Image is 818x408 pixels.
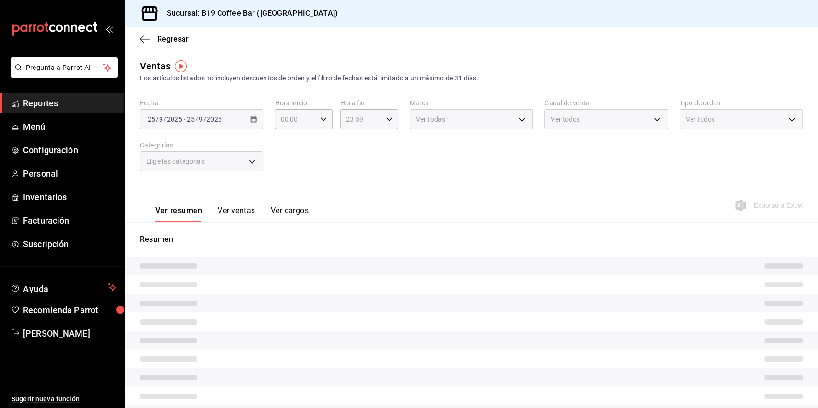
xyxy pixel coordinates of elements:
input: -- [159,115,163,123]
span: - [184,115,185,123]
label: Canal de venta [544,100,668,106]
span: Sugerir nueva función [12,394,116,404]
input: ---- [166,115,183,123]
span: Inventarios [23,191,116,204]
span: Ver todos [686,114,715,124]
img: Tooltip marker [175,60,187,72]
a: Pregunta a Parrot AI [7,69,118,79]
button: Pregunta a Parrot AI [11,57,118,78]
span: Pregunta a Parrot AI [26,63,103,73]
span: Suscripción [23,238,116,250]
span: Menú [23,120,116,133]
span: Reportes [23,97,116,110]
span: Regresar [157,34,189,44]
div: Ventas [140,59,171,73]
span: / [195,115,198,123]
span: Facturación [23,214,116,227]
span: [PERSON_NAME] [23,327,116,340]
button: Ver ventas [218,206,255,222]
input: ---- [206,115,222,123]
span: / [203,115,206,123]
label: Hora fin [340,100,398,106]
div: Los artículos listados no incluyen descuentos de orden y el filtro de fechas está limitado a un m... [140,73,803,83]
label: Marca [410,100,533,106]
span: Personal [23,167,116,180]
span: / [156,115,159,123]
label: Fecha [140,100,263,106]
label: Hora inicio [275,100,333,106]
button: Ver cargos [271,206,309,222]
input: -- [147,115,156,123]
span: Ayuda [23,282,104,293]
span: Elige las categorías [146,157,205,166]
button: Ver resumen [155,206,202,222]
button: Regresar [140,34,189,44]
span: Recomienda Parrot [23,304,116,317]
span: Configuración [23,144,116,157]
label: Tipo de orden [680,100,803,106]
span: / [163,115,166,123]
p: Resumen [140,234,803,245]
span: Ver todas [416,114,445,124]
span: Ver todos [551,114,580,124]
div: navigation tabs [155,206,309,222]
h3: Sucursal: B19 Coffee Bar ([GEOGRAPHIC_DATA]) [159,8,338,19]
label: Categorías [140,142,263,148]
input: -- [198,115,203,123]
button: open_drawer_menu [105,25,113,33]
input: -- [186,115,195,123]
